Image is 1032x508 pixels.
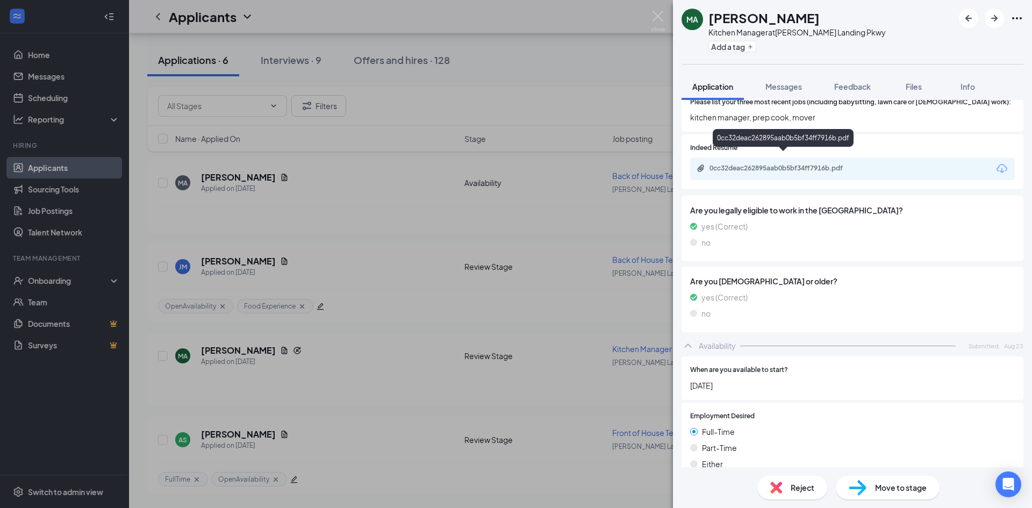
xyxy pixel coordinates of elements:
[699,340,736,351] div: Availability
[988,12,1001,25] svg: ArrowRight
[702,458,723,470] span: Either
[1004,341,1023,350] span: Aug 23
[709,164,860,173] div: 0cc32deac262895aab0b5bf34ff7916b.pdf
[701,220,748,232] span: yes (Correct)
[962,12,975,25] svg: ArrowLeftNew
[765,82,802,91] span: Messages
[701,237,711,248] span: no
[682,339,694,352] svg: ChevronUp
[995,471,1021,497] div: Open Intercom Messenger
[875,482,927,493] span: Move to stage
[690,380,1015,391] span: [DATE]
[690,275,1015,287] span: Are you [DEMOGRAPHIC_DATA] or older?
[697,164,871,174] a: Paperclip0cc32deac262895aab0b5bf34ff7916b.pdf
[690,411,755,421] span: Employment Desired
[791,482,814,493] span: Reject
[1010,12,1023,25] svg: Ellipses
[747,44,754,50] svg: Plus
[708,27,886,38] div: Kitchen Manager at [PERSON_NAME] Landing Pkwy
[985,9,1004,28] button: ArrowRight
[961,82,975,91] span: Info
[702,426,735,438] span: Full-Time
[713,129,854,147] div: 0cc32deac262895aab0b5bf34ff7916b.pdf
[702,442,737,454] span: Part-Time
[701,307,711,319] span: no
[690,365,788,375] span: When are you available to start?
[686,14,698,25] div: MA
[690,111,1015,123] span: kitchen manager, prep cook, mover
[692,82,733,91] span: Application
[969,341,1000,350] span: Submitted:
[701,291,748,303] span: yes (Correct)
[697,164,705,173] svg: Paperclip
[906,82,922,91] span: Files
[995,162,1008,175] svg: Download
[690,97,1011,108] span: Please list your three most recent jobs (including babysitting, lawn care or [DEMOGRAPHIC_DATA] w...
[690,204,1015,216] span: Are you legally eligible to work in the [GEOGRAPHIC_DATA]?
[690,143,737,153] span: Indeed Resume
[959,9,978,28] button: ArrowLeftNew
[708,41,756,52] button: PlusAdd a tag
[834,82,871,91] span: Feedback
[708,9,820,27] h1: [PERSON_NAME]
